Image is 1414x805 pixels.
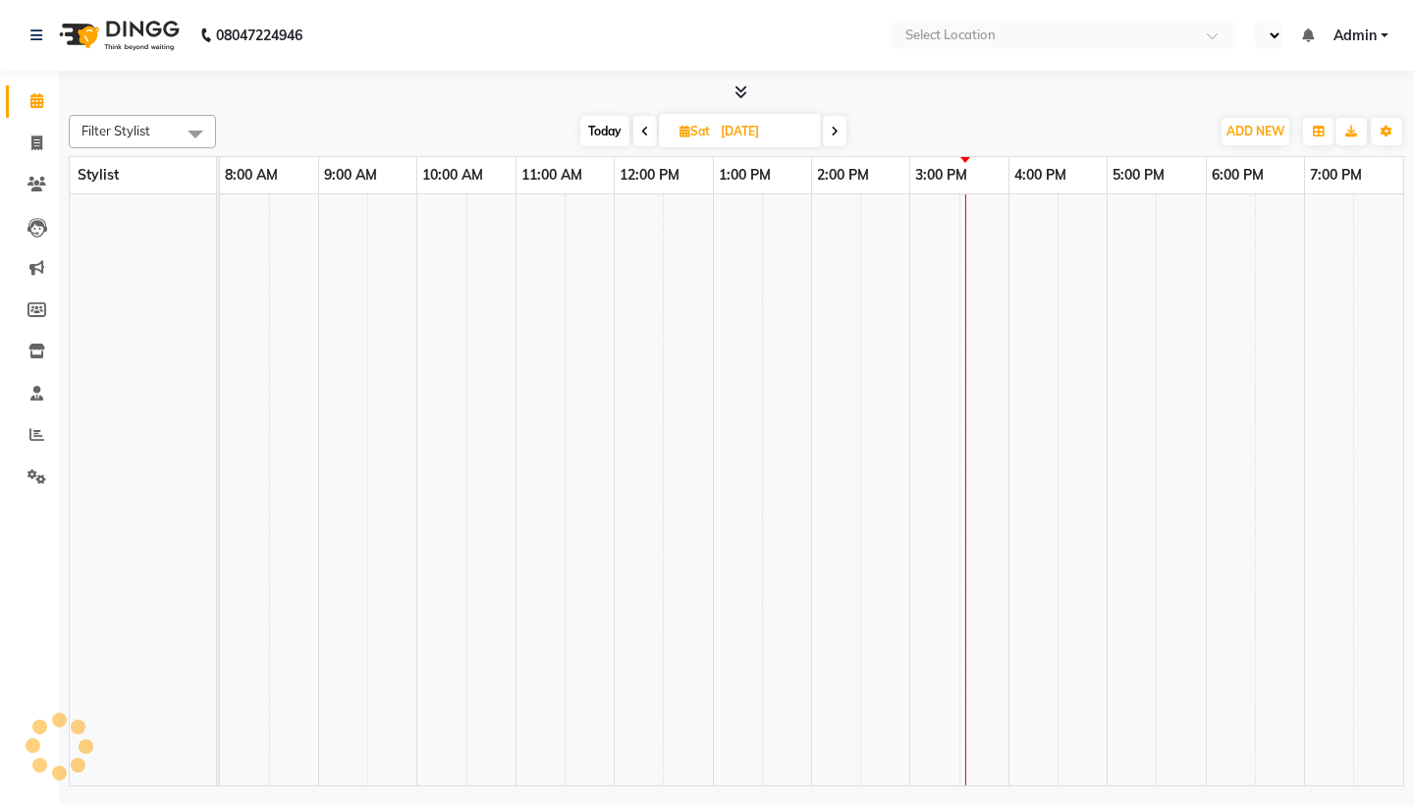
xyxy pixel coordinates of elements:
span: Admin [1333,26,1377,46]
b: 08047224946 [216,8,302,63]
a: 1:00 PM [714,161,776,189]
span: Stylist [78,166,119,184]
a: 4:00 PM [1009,161,1071,189]
a: 5:00 PM [1108,161,1169,189]
img: logo [50,8,185,63]
span: Sat [675,124,715,138]
a: 8:00 AM [220,161,283,189]
a: 7:00 PM [1305,161,1367,189]
button: ADD NEW [1222,118,1289,145]
a: 11:00 AM [517,161,587,189]
a: 9:00 AM [319,161,382,189]
span: Today [580,116,629,146]
span: Filter Stylist [82,123,150,138]
a: 12:00 PM [615,161,684,189]
a: 2:00 PM [812,161,874,189]
a: 3:00 PM [910,161,972,189]
span: ADD NEW [1226,124,1284,138]
input: 2025-09-06 [715,117,813,146]
a: 6:00 PM [1207,161,1269,189]
div: Select Location [905,26,996,45]
a: 10:00 AM [417,161,488,189]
